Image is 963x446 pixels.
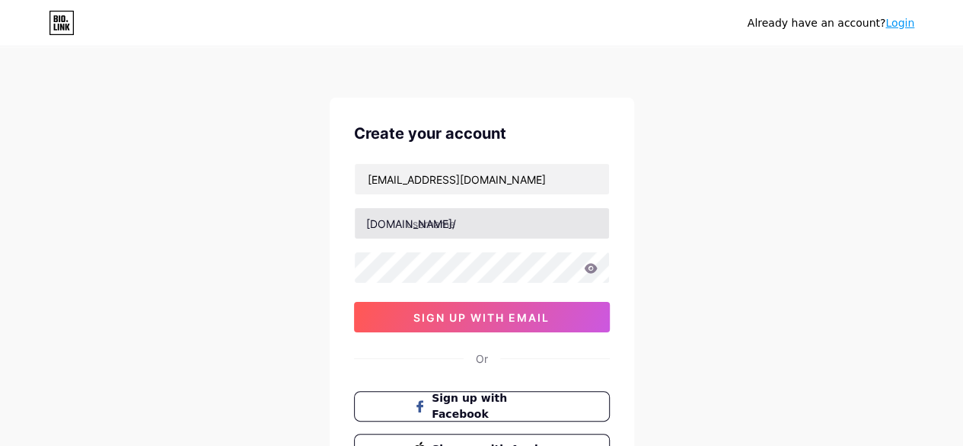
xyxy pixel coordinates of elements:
div: Or [476,351,488,367]
span: Sign up with Facebook [432,390,550,422]
div: Already have an account? [748,15,914,31]
div: [DOMAIN_NAME]/ [366,216,456,232]
input: username [355,208,609,239]
input: Email [355,164,609,194]
span: sign up with email [413,311,550,324]
div: Create your account [354,122,610,145]
a: Login [885,17,914,29]
button: Sign up with Facebook [354,391,610,422]
button: sign up with email [354,302,610,332]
